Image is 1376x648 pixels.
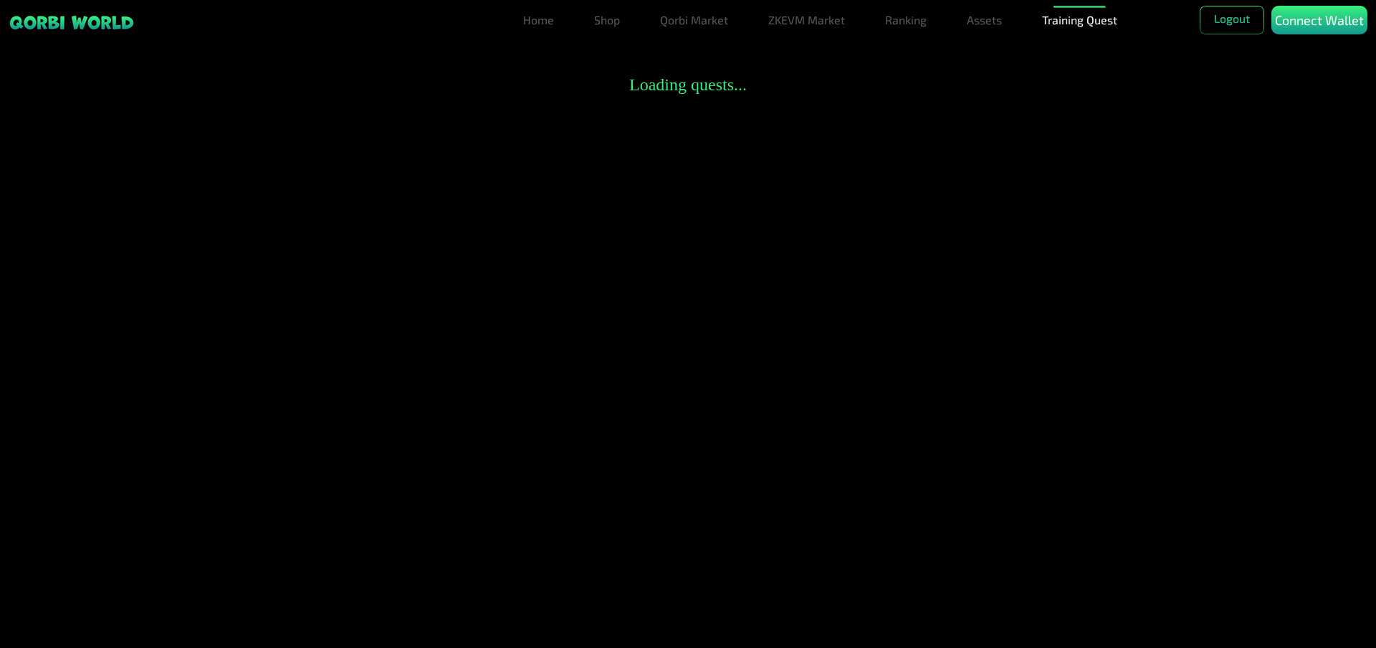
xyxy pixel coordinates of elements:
[654,6,734,34] a: Qorbi Market
[1200,6,1264,34] button: Logout
[1036,6,1123,34] a: Training Quest
[961,6,1008,34] a: Assets
[588,6,626,34] a: Shop
[9,14,135,31] img: sticky brand-logo
[517,6,560,34] a: Home
[879,6,932,34] a: Ranking
[763,6,851,34] a: ZKEVM Market
[1275,11,1364,30] p: Connect Wallet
